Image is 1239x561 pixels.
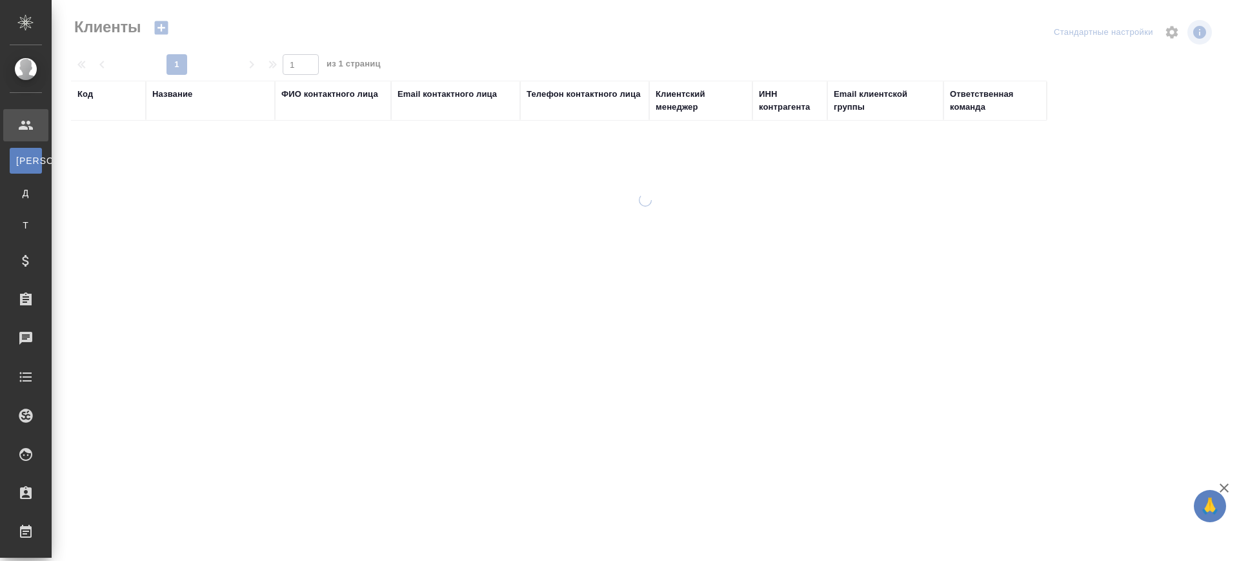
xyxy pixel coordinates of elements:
[16,219,35,232] span: Т
[1199,493,1221,520] span: 🙏
[1194,490,1226,522] button: 🙏
[10,180,42,206] a: Д
[10,148,42,174] a: [PERSON_NAME]
[10,212,42,238] a: Т
[834,88,937,114] div: Email клиентской группы
[16,187,35,199] span: Д
[759,88,821,114] div: ИНН контрагента
[950,88,1040,114] div: Ответственная команда
[281,88,378,101] div: ФИО контактного лица
[656,88,746,114] div: Клиентский менеджер
[16,154,35,167] span: [PERSON_NAME]
[152,88,192,101] div: Название
[398,88,497,101] div: Email контактного лица
[77,88,93,101] div: Код
[527,88,641,101] div: Телефон контактного лица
